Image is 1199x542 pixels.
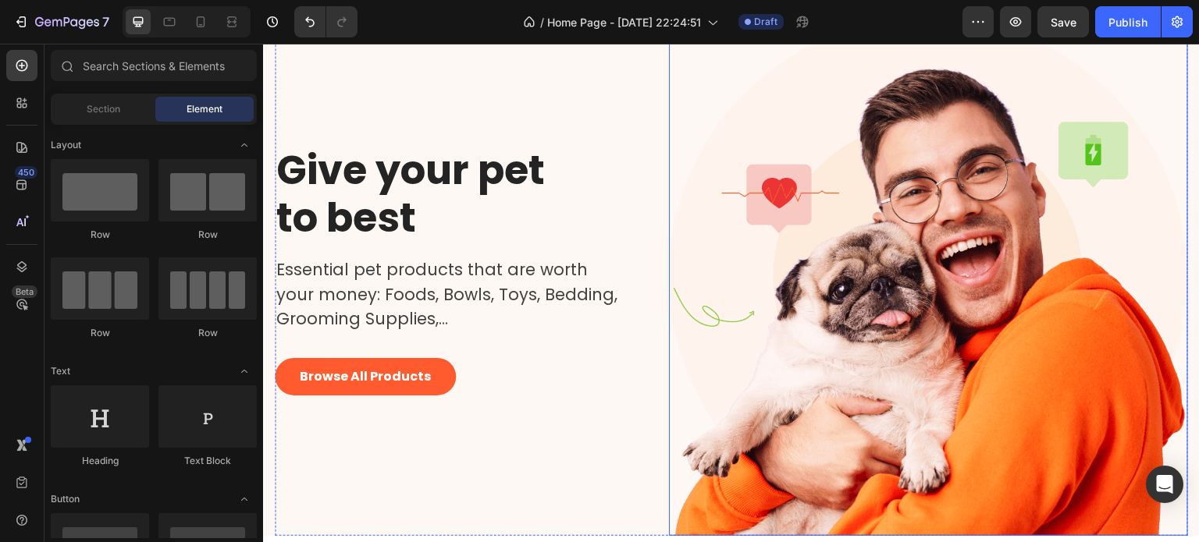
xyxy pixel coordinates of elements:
button: Publish [1095,6,1161,37]
iframe: Design area [263,44,1199,542]
div: Undo/Redo [294,6,358,37]
span: Text [51,364,70,378]
span: Element [187,102,222,116]
span: Button [51,492,80,506]
div: Publish [1108,14,1147,30]
div: Open Intercom Messenger [1146,466,1183,503]
div: Beta [12,285,37,298]
div: Heading [51,454,149,468]
button: Save [1037,6,1089,37]
span: Home Page - [DATE] 22:24:51 [547,14,701,30]
div: Row [51,326,149,340]
span: Toggle open [232,487,257,512]
div: Row [158,326,257,340]
span: / [540,14,544,30]
div: Row [51,228,149,242]
div: Row [158,228,257,242]
span: Draft [754,15,777,29]
span: Section [87,102,120,116]
span: Save [1051,16,1076,29]
span: Layout [51,138,81,152]
div: Text Block [158,454,257,468]
span: Toggle open [232,133,257,158]
div: 450 [15,166,37,179]
input: Search Sections & Elements [51,50,257,81]
button: 7 [6,6,116,37]
p: 7 [102,12,109,31]
span: Toggle open [232,359,257,384]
